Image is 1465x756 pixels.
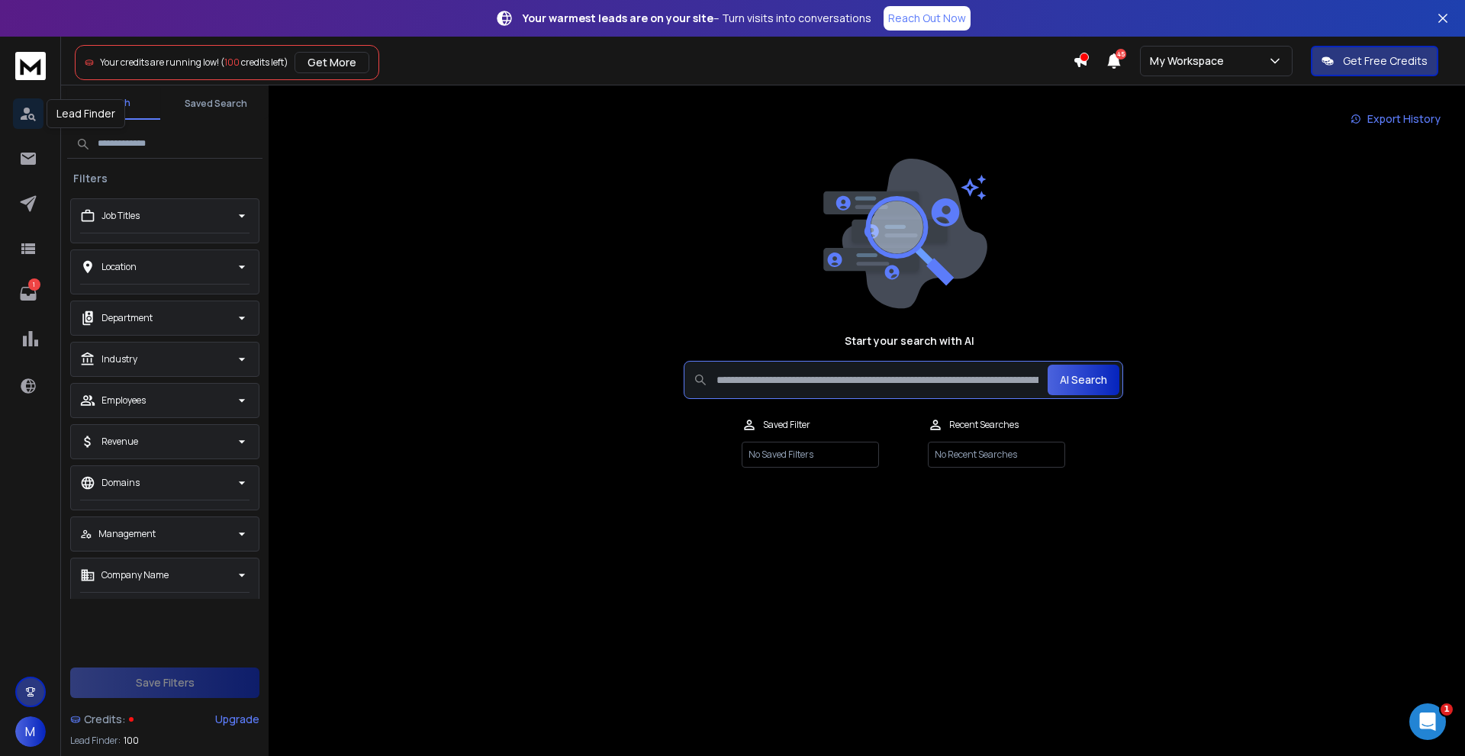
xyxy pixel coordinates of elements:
p: Reach Out Now [888,11,966,26]
button: M [15,716,46,747]
p: Department [101,312,153,324]
span: ( credits left) [221,56,288,69]
p: Saved Filter [763,419,810,431]
p: Revenue [101,436,138,448]
p: Domains [101,477,140,489]
a: Credits:Upgrade [70,704,259,735]
p: Management [98,528,156,540]
p: Company Name [101,569,169,581]
p: Job Titles [101,210,140,222]
p: Get Free Credits [1343,53,1428,69]
div: Upgrade [215,712,259,727]
p: Location [101,261,137,273]
a: Export History [1338,104,1453,134]
button: AI Search [1048,365,1119,395]
button: Get Free Credits [1311,46,1438,76]
p: My Workspace [1150,53,1230,69]
h1: Start your search with AI [845,333,974,349]
img: logo [15,52,46,80]
span: 1 [1441,703,1453,716]
span: Credits: [84,712,126,727]
p: Lead Finder: [70,735,121,747]
button: Saved Search [169,88,262,119]
iframe: Intercom live chat [1409,703,1446,740]
span: 45 [1116,49,1126,60]
p: – Turn visits into conversations [523,11,871,26]
strong: Your warmest leads are on your site [523,11,713,25]
button: Get More [295,52,369,73]
p: Recent Searches [949,419,1019,431]
h3: Filters [67,171,114,186]
a: 1 [13,278,43,309]
button: Search [67,88,160,120]
span: Your credits are running low! [100,56,219,69]
span: 100 [224,56,240,69]
div: Lead Finder [47,99,125,128]
p: No Saved Filters [742,442,879,468]
p: Industry [101,353,137,365]
span: 100 [124,735,139,747]
p: Employees [101,394,146,407]
p: No Recent Searches [928,442,1065,468]
a: Reach Out Now [884,6,971,31]
p: 1 [28,278,40,291]
img: image [819,159,987,309]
